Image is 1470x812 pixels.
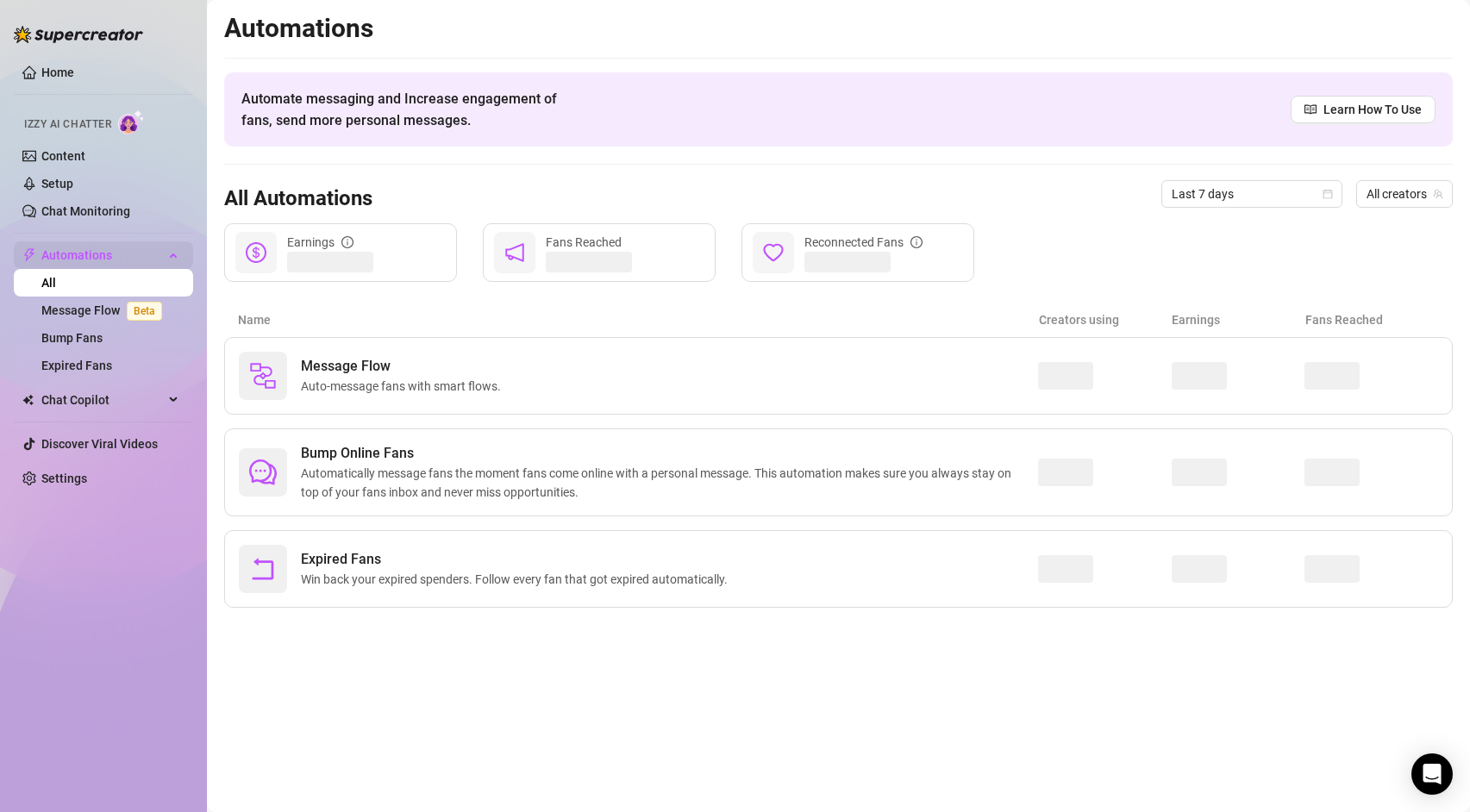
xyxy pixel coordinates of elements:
span: calendar [1323,189,1333,199]
span: Win back your expired spenders. Follow every fan that got expired automatically. [301,570,735,589]
span: Beta [127,302,162,321]
a: All [41,276,56,290]
a: Learn How To Use [1291,96,1436,123]
a: Expired Fans [41,359,112,372]
div: Open Intercom Messenger [1411,753,1453,795]
span: Automate messaging and Increase engagement of fans, send more personal messages. [241,88,573,131]
a: Content [41,149,85,163]
a: Chat Monitoring [41,204,130,218]
a: Setup [41,177,73,191]
article: Name [238,310,1039,329]
a: Message FlowBeta [41,303,169,317]
span: Expired Fans [301,549,735,570]
span: Learn How To Use [1323,100,1422,119]
article: Earnings [1172,310,1305,329]
span: Last 7 days [1172,181,1332,207]
img: Chat Copilot [22,394,34,406]
h2: Automations [224,12,1453,45]
a: Bump Fans [41,331,103,345]
img: AI Chatter [118,109,145,134]
a: Settings [41,472,87,485]
span: All creators [1367,181,1442,207]
span: rollback [249,555,277,583]
span: info-circle [341,236,353,248]
article: Fans Reached [1305,310,1439,329]
span: Message Flow [301,356,508,377]
span: Izzy AI Chatter [24,116,111,133]
a: Home [41,66,74,79]
span: comment [249,459,277,486]
span: notification [504,242,525,263]
a: Discover Viral Videos [41,437,158,451]
div: Earnings [287,233,353,252]
span: Automatically message fans the moment fans come online with a personal message. This automation m... [301,464,1038,502]
span: team [1433,189,1443,199]
article: Creators using [1039,310,1173,329]
div: Reconnected Fans [804,233,923,252]
span: read [1304,103,1317,116]
span: dollar [246,242,266,263]
span: info-circle [910,236,923,248]
span: heart [763,242,784,263]
span: Chat Copilot [41,386,164,414]
span: thunderbolt [22,248,36,262]
span: Automations [41,241,164,269]
img: logo-BBDzfeDw.svg [14,26,143,43]
span: Bump Online Fans [301,443,1038,464]
img: svg%3e [249,362,277,390]
h3: All Automations [224,185,372,213]
span: Auto-message fans with smart flows. [301,377,508,396]
span: Fans Reached [546,235,622,249]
